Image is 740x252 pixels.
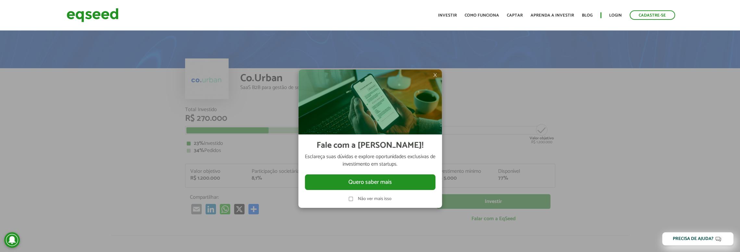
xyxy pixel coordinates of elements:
span: × [433,71,437,79]
button: Quero saber mais [305,174,435,190]
img: EqSeed [67,6,119,24]
a: Blog [582,13,593,18]
a: Investir [438,13,457,18]
a: Cadastre-se [630,10,675,20]
label: Não ver mais isso [358,197,392,201]
img: Imagem celular [298,69,442,134]
a: Captar [507,13,523,18]
a: Aprenda a investir [531,13,574,18]
a: Login [609,13,622,18]
a: Como funciona [465,13,499,18]
h2: Fale com a [PERSON_NAME]! [317,141,423,150]
p: Esclareça suas dúvidas e explore oportunidades exclusivas de investimento em startups. [305,153,435,168]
